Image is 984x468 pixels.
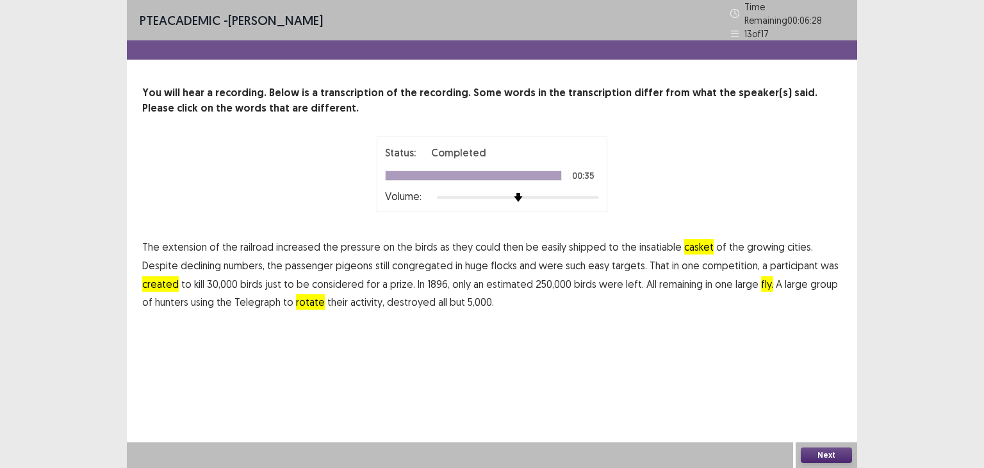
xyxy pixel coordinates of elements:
span: declining [181,258,221,273]
span: the [217,294,232,310]
span: birds [574,276,596,292]
span: numbers, [224,258,265,273]
span: the [222,239,238,255]
span: left. [626,276,644,292]
span: extension [162,239,207,255]
span: estimated [486,276,533,292]
span: 1896, [427,276,450,292]
p: Volume: [385,188,422,204]
span: casket [684,239,714,255]
p: You will hear a recording. Below is a transcription of the recording. Some words in the transcrip... [142,85,842,116]
span: pigeons [336,258,373,273]
span: all [438,294,447,310]
span: the [397,239,413,255]
span: were [539,258,563,273]
span: using [191,294,214,310]
span: activity, [350,294,384,310]
span: the [267,258,283,273]
span: of [142,294,152,310]
span: of [209,239,220,255]
span: in [455,258,463,273]
span: only [452,276,471,292]
span: were [599,276,623,292]
span: but [450,294,465,310]
span: of [716,239,726,255]
span: such [566,258,586,273]
span: competition, [702,258,760,273]
span: to [283,294,293,310]
span: That [650,258,669,273]
span: they [452,239,473,255]
span: to [284,276,294,292]
span: was [821,258,839,273]
span: In [418,276,425,292]
span: 5,000. [468,294,494,310]
span: targets. [612,258,647,273]
span: insatiable [639,239,682,255]
span: the [323,239,338,255]
span: one [715,276,733,292]
span: A [776,276,782,292]
span: kill [194,276,204,292]
span: in [705,276,712,292]
span: an [473,276,484,292]
span: flocks [491,258,517,273]
span: rotate [296,294,325,310]
span: birds [240,276,263,292]
span: still [375,258,389,273]
span: one [682,258,700,273]
span: participant [770,258,818,273]
span: group [810,276,838,292]
span: huge [465,258,488,273]
span: a [762,258,767,273]
span: considered [312,276,364,292]
span: hunters [155,294,188,310]
span: PTE academic [140,12,220,28]
span: growing [747,239,785,255]
span: easy [588,258,609,273]
button: Next [801,447,852,463]
span: in [672,258,679,273]
span: on [383,239,395,255]
span: Despite [142,258,178,273]
span: congregated [392,258,453,273]
span: pressure [341,239,381,255]
p: Status: [385,145,416,160]
span: The [142,239,160,255]
img: arrow-thumb [514,193,523,202]
span: to [609,239,619,255]
span: the [729,239,744,255]
span: be [526,239,539,255]
span: as [440,239,450,255]
span: to [181,276,192,292]
span: cities. [787,239,813,255]
span: be [297,276,309,292]
span: and [520,258,536,273]
span: destroyed [387,294,436,310]
span: Telegraph [234,294,281,310]
span: railroad [240,239,274,255]
span: remaining [659,276,703,292]
span: for [366,276,380,292]
span: fly. [761,276,773,292]
span: 30,000 [207,276,238,292]
span: 250,000 [536,276,571,292]
span: created [142,276,179,292]
span: easily [541,239,566,255]
p: 00:35 [572,171,594,180]
span: increased [276,239,320,255]
p: 13 of 17 [744,27,769,40]
span: their [327,294,348,310]
span: All [646,276,657,292]
span: then [503,239,523,255]
span: large [785,276,808,292]
span: could [475,239,500,255]
span: shipped [569,239,606,255]
span: passenger [285,258,333,273]
span: just [265,276,281,292]
span: a [382,276,388,292]
p: Completed [431,145,486,160]
p: - [PERSON_NAME] [140,11,323,30]
span: prize. [390,276,415,292]
span: large [735,276,758,292]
